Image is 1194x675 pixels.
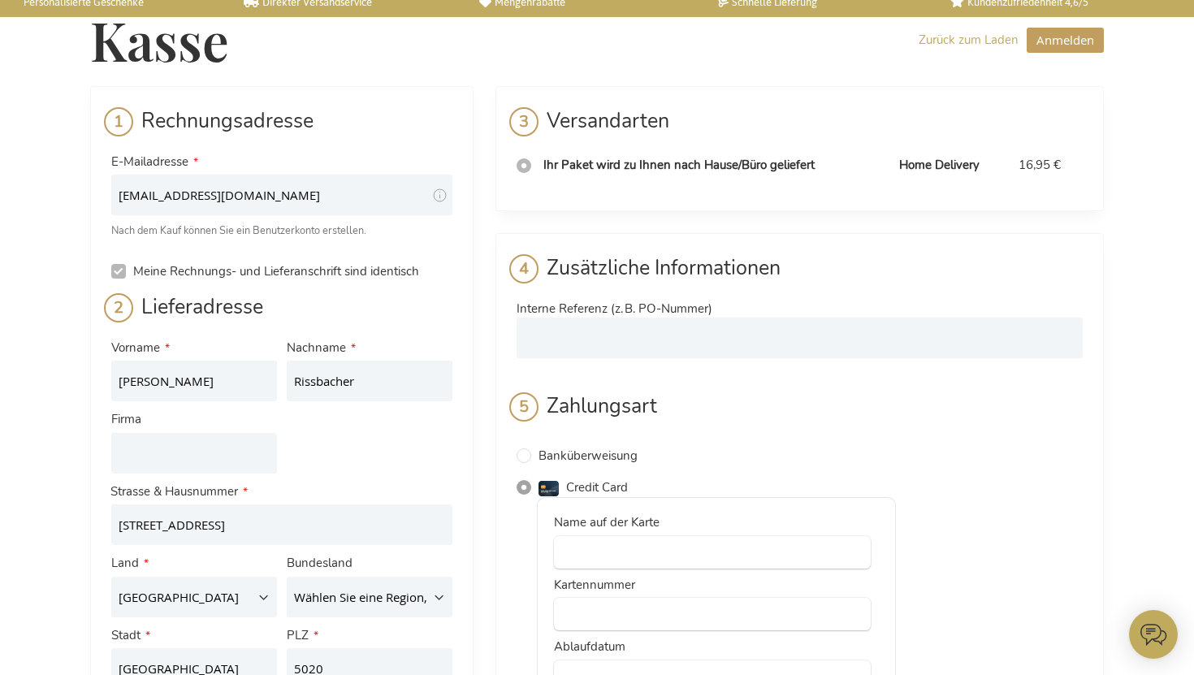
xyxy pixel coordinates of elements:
[1036,32,1094,48] span: Anmelden
[566,479,628,495] span: Credit Card
[517,254,1083,296] div: Zusätzliche Informationen
[554,577,635,593] label: Kartennummer
[919,32,1019,49] a: Zurück zum Laden
[539,481,559,496] img: creditcard.svg
[543,157,815,173] span: Ihr Paket wird zu Ihnen nach Hause/Büro geliefert
[133,263,419,279] span: Meine Rechnungs- und Lieferanschrift sind identisch
[111,627,141,643] span: Stadt
[1129,610,1178,659] iframe: belco-activator-frame
[90,5,229,75] span: Kasse
[517,392,1083,434] div: Zahlungsart
[554,514,660,530] label: Name auf der Karte
[554,638,625,655] label: Ablaufdatum
[111,411,141,427] span: Firma
[111,293,452,335] div: Lieferadresse
[111,154,188,170] span: E-Mailadresse
[287,555,353,571] span: Bundesland
[1019,157,1061,173] span: 16,95 €
[287,627,309,643] span: PLZ
[111,340,160,356] span: Vorname
[566,608,859,623] iframe: cardNumber input
[111,555,139,571] span: Land
[287,340,346,356] span: Nachname
[891,149,1010,182] td: Home Delivery
[111,223,366,238] span: Nach dem Kauf können Sie ein Benutzerkonto erstellen.
[1027,28,1104,53] button: Anmelden
[539,448,638,464] span: Banküberweisung
[517,107,1083,149] div: Versandarten
[111,107,452,149] div: Rechnungsadresse
[517,301,712,317] span: Interne Referenz (z. B. PO-Nummer)
[566,546,859,561] iframe: cardHolder input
